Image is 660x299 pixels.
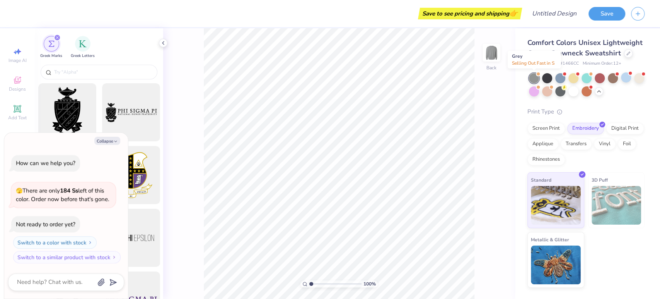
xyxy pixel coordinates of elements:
div: Print Type [527,107,645,116]
img: Greek Letters Image [79,40,87,48]
img: Greek Marks Image [48,41,55,47]
div: Back [486,64,496,71]
span: Greek Marks [40,53,62,59]
img: Metallic & Glitter [531,246,581,284]
div: Screen Print [527,123,565,134]
span: Designs [9,86,26,92]
div: Not ready to order yet? [16,220,75,228]
div: Transfers [561,138,592,150]
img: Standard [531,186,581,225]
div: Vinyl [594,138,616,150]
span: Greek Letters [71,53,95,59]
span: Metallic & Glitter [531,235,569,244]
span: 3D Puff [592,176,608,184]
div: Embroidery [567,123,604,134]
div: Rhinestones [527,154,565,165]
span: 🫣 [16,187,22,194]
div: Grey [508,51,561,69]
img: 3D Puff [592,186,641,225]
button: Collapse [94,137,120,145]
div: Digital Print [606,123,644,134]
div: Foil [618,138,636,150]
span: Minimum Order: 12 + [583,60,621,67]
span: There are only left of this color. Order now before that's gone. [16,187,109,203]
span: 100 % [363,280,376,287]
span: # 1466CC [560,60,579,67]
div: How can we help you? [16,159,75,167]
button: filter button [40,36,62,59]
div: Applique [527,138,558,150]
span: Comfort Colors Unisex Lightweight Cotton Crewneck Sweatshirt [527,38,643,58]
button: filter button [71,36,95,59]
button: Switch to a color with stock [13,236,97,249]
input: Untitled Design [526,6,583,21]
div: Save to see pricing and shipping [420,8,520,19]
div: filter for Greek Letters [71,36,95,59]
img: Back [484,45,499,60]
span: Standard [531,176,551,184]
button: Save [588,7,625,21]
span: Image AI [9,57,27,64]
button: Switch to a similar product with stock [13,251,121,263]
img: Switch to a color with stock [88,240,92,245]
strong: 184 Ss [60,187,78,194]
span: Selling Out Fast in S [512,60,554,66]
span: 👉 [509,9,518,18]
div: filter for Greek Marks [40,36,62,59]
span: Add Text [8,115,27,121]
input: Try "Alpha" [53,68,152,76]
img: Switch to a similar product with stock [112,255,116,259]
